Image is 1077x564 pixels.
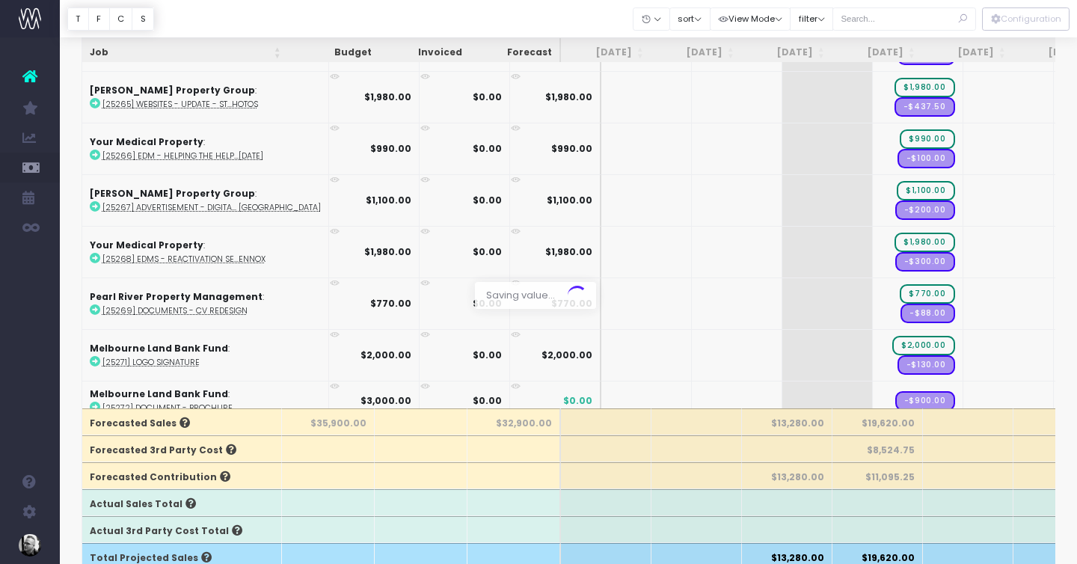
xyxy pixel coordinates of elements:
[88,7,110,31] button: F
[467,408,561,435] th: $32,900.00
[669,7,711,31] button: sort
[790,7,833,31] button: filter
[475,282,566,309] span: Saving value...
[90,417,190,430] span: Forecasted Sales
[82,435,282,462] th: Forecasted 3rd Party Cost
[67,7,154,31] div: Vertical button group
[109,7,133,31] button: C
[832,7,976,31] input: Search...
[710,7,791,31] button: View Mode
[82,516,282,543] th: Actual 3rd Party Cost Total
[282,408,375,435] th: $35,900.00
[132,7,154,31] button: S
[19,534,41,557] img: images/default_profile_image.png
[82,489,282,516] th: Actual Sales Total
[82,462,282,489] th: Forecasted Contribution
[982,7,1070,31] button: Configuration
[67,7,89,31] button: T
[982,7,1070,31] div: Vertical button group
